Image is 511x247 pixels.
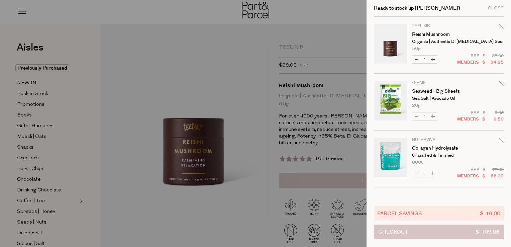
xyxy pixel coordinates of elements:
h2: Ready to stock up [PERSON_NAME]? [374,6,461,11]
span: 26g [412,103,421,108]
span: Parcel Savings [377,210,422,217]
span: 50g [412,47,421,51]
div: Remove Reishi Mushroom [499,23,504,32]
div: Remove Seaweed - Big Sheets [499,80,504,89]
span: Checkout [378,225,408,239]
span: 800G [412,160,424,165]
p: Gimme [412,81,464,85]
p: Sea Salt | Avocado Oil [412,96,464,101]
span: $ 16.00 [480,210,500,217]
p: Teelixir [412,24,464,28]
a: Seaweed - Big Sheets [412,89,464,94]
span: $ 109.85 [476,225,499,239]
p: Nutraviva [412,138,464,142]
div: Close [488,6,504,10]
a: Collagen Hydrolysate [412,146,464,151]
p: Grass Fed & Finished [412,153,464,158]
button: Checkout$ 109.85 [374,225,504,239]
p: Organic | Authentic Di [MEDICAL_DATA] Source [412,39,464,44]
input: QTY Collagen Hydrolysate [420,169,429,177]
input: QTY Seaweed - Big Sheets [420,112,429,120]
div: Remove Collagen Hydrolysate [499,137,504,146]
a: Reishi Mushroom [412,32,464,37]
input: QTY Reishi Mushroom [420,56,429,63]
